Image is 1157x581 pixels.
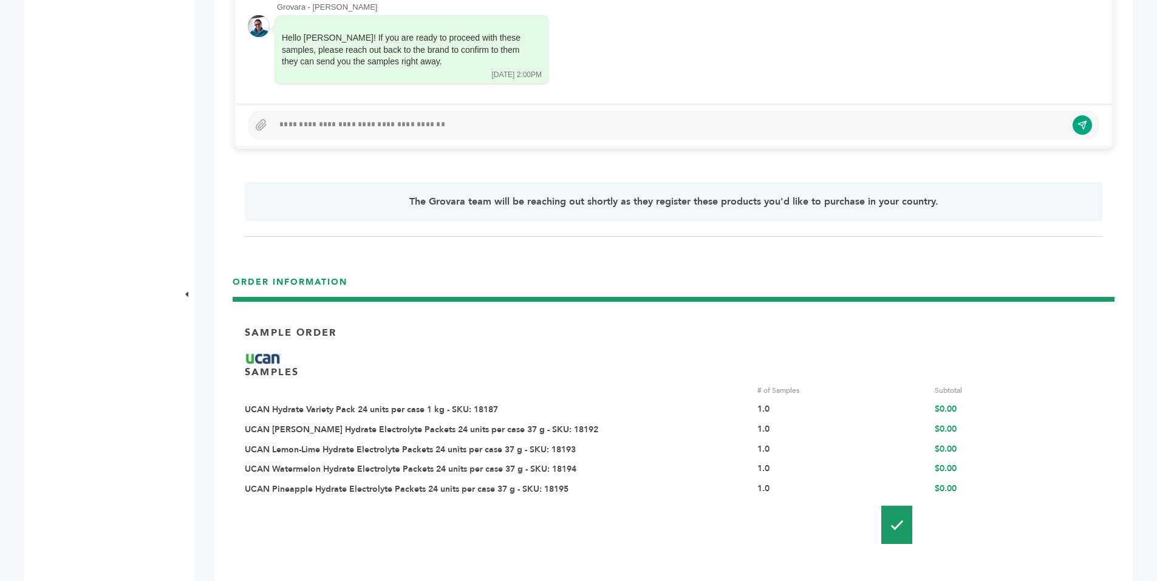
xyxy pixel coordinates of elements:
div: # of Samples [757,385,925,396]
div: Grovara - [PERSON_NAME] [277,2,1099,13]
div: $0.00 [935,404,1102,416]
div: $0.00 [935,424,1102,436]
p: The Grovara team will be reaching out shortly as they register these products you'd like to purch... [279,194,1068,209]
div: $0.00 [935,444,1102,456]
div: 1.0 [757,444,925,456]
div: $0.00 [935,483,1102,495]
div: [DATE] 2:00PM [492,70,542,80]
a: UCAN Lemon-Lime Hydrate Electrolyte Packets 24 units per case 37 g - SKU: 18193 [245,444,576,455]
a: UCAN [PERSON_NAME] Hydrate Electrolyte Packets 24 units per case 37 g - SKU: 18192 [245,424,598,435]
a: UCAN Watermelon Hydrate Electrolyte Packets 24 units per case 37 g - SKU: 18194 [245,463,576,475]
h3: ORDER INFORMATION [233,276,1114,297]
div: Subtotal [935,385,1102,396]
a: UCAN Pineapple Hydrate Electrolyte Packets 24 units per case 37 g - SKU: 18195 [245,483,568,495]
div: 1.0 [757,404,925,416]
div: $0.00 [935,463,1102,475]
img: Pallet-Icons-01.png [881,506,912,544]
div: Hello [PERSON_NAME]! If you are ready to proceed with these samples, please reach out back to the... [282,32,525,68]
div: 1.0 [757,463,925,475]
img: Brand Name [245,353,281,365]
div: 1.0 [757,483,925,495]
div: 1.0 [757,424,925,436]
p: SAMPLES [245,365,299,379]
p: Sample Order [245,326,336,339]
a: UCAN Hydrate Variety Pack 24 units per case 1 kg - SKU: 18187 [245,404,498,415]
